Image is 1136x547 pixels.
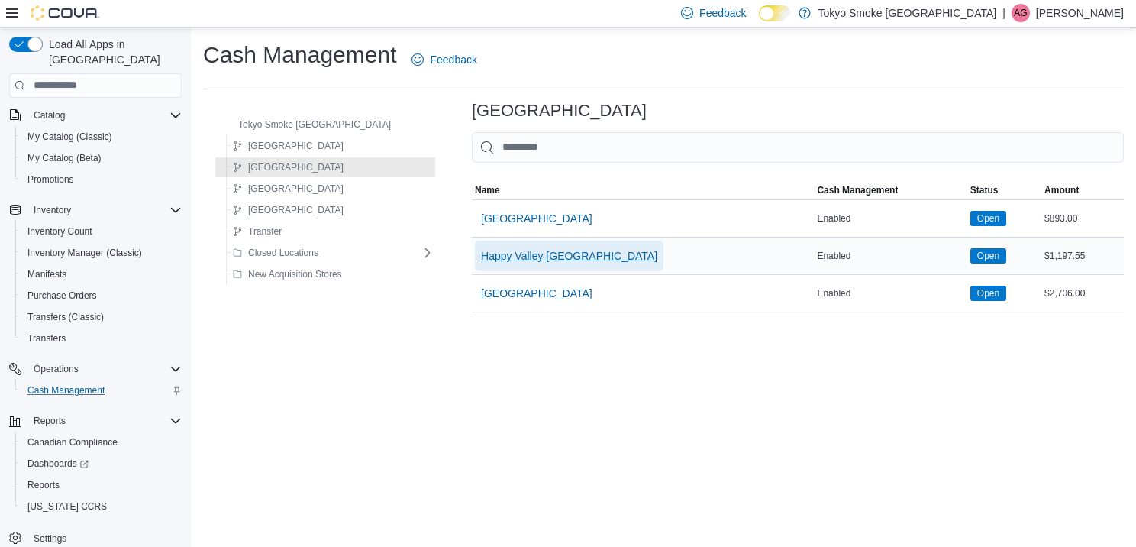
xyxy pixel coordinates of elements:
a: Inventory Manager (Classic) [21,244,148,262]
button: Closed Locations [227,244,324,262]
span: Reports [27,479,60,491]
a: Dashboards [15,453,188,474]
div: Enabled [814,209,967,228]
span: Load All Apps in [GEOGRAPHIC_DATA] [43,37,182,67]
span: [GEOGRAPHIC_DATA] [248,204,344,216]
span: [GEOGRAPHIC_DATA] [248,183,344,195]
span: Reports [21,476,182,494]
span: Open [970,211,1006,226]
span: Washington CCRS [21,497,182,516]
button: [GEOGRAPHIC_DATA] [227,180,350,198]
p: | [1002,4,1005,22]
button: Canadian Compliance [15,432,188,453]
span: My Catalog (Classic) [27,131,112,143]
span: [GEOGRAPHIC_DATA] [248,140,344,152]
span: Settings [34,532,66,545]
a: Manifests [21,265,73,283]
span: My Catalog (Beta) [27,152,102,164]
span: [US_STATE] CCRS [27,500,107,513]
span: Inventory Manager (Classic) [21,244,182,262]
span: Transfers (Classic) [21,308,182,326]
a: Transfers (Classic) [21,308,110,326]
button: [GEOGRAPHIC_DATA] [227,201,350,219]
button: [GEOGRAPHIC_DATA] [227,158,350,176]
span: Inventory Manager (Classic) [27,247,142,259]
span: Happy Valley [GEOGRAPHIC_DATA] [481,248,657,264]
button: Inventory Count [15,221,188,242]
p: [PERSON_NAME] [1036,4,1124,22]
button: Happy Valley [GEOGRAPHIC_DATA] [475,241,663,271]
span: Manifests [27,268,66,280]
button: [GEOGRAPHIC_DATA] [227,137,350,155]
button: Status [967,181,1041,199]
div: $2,706.00 [1041,284,1124,303]
span: Operations [34,363,79,375]
div: $1,197.55 [1041,247,1124,265]
span: Canadian Compliance [27,436,118,448]
div: Enabled [814,284,967,303]
a: Promotions [21,170,80,189]
a: My Catalog (Beta) [21,149,108,167]
span: Status [970,184,999,196]
div: Enabled [814,247,967,265]
span: My Catalog (Beta) [21,149,182,167]
span: Inventory [27,201,182,219]
span: Settings [27,528,182,547]
a: Reports [21,476,66,494]
a: Transfers [21,329,72,348]
span: Cash Management [21,381,182,400]
span: Transfers (Classic) [27,311,104,323]
span: Open [970,286,1006,301]
span: [GEOGRAPHIC_DATA] [248,161,344,173]
span: Open [977,286,999,300]
span: Transfers [27,332,66,345]
input: Dark Mode [759,5,791,21]
span: Catalog [27,106,182,125]
span: My Catalog (Classic) [21,128,182,146]
span: Purchase Orders [21,286,182,305]
button: Operations [3,358,188,380]
span: Open [970,248,1006,264]
button: New Acquisition Stores [227,265,348,283]
button: Promotions [15,169,188,190]
input: This is a search bar. As you type, the results lower in the page will automatically filter. [472,132,1124,163]
span: Amount [1044,184,1079,196]
span: Transfer [248,225,282,238]
span: Dashboards [21,455,182,473]
button: My Catalog (Beta) [15,147,188,169]
a: Dashboards [21,455,95,473]
button: [US_STATE] CCRS [15,496,188,517]
span: Cash Management [27,384,105,396]
button: Inventory [27,201,77,219]
button: Inventory Manager (Classic) [15,242,188,264]
button: Transfers (Classic) [15,306,188,328]
span: Feedback [699,5,746,21]
span: Purchase Orders [27,290,97,302]
span: Name [475,184,500,196]
span: Closed Locations [248,247,318,259]
span: [GEOGRAPHIC_DATA] [481,211,592,226]
div: Allyson Gear [1012,4,1030,22]
span: Canadian Compliance [21,433,182,452]
button: Transfer [227,222,288,241]
span: Transfers [21,329,182,348]
button: Transfers [15,328,188,349]
span: Reports [34,415,66,427]
button: Purchase Orders [15,285,188,306]
span: Inventory Count [21,222,182,241]
a: Cash Management [21,381,111,400]
button: Inventory [3,199,188,221]
button: [GEOGRAPHIC_DATA] [475,278,599,309]
h1: Cash Management [203,40,396,70]
a: [US_STATE] CCRS [21,497,113,516]
a: Purchase Orders [21,286,103,305]
a: Canadian Compliance [21,433,124,452]
button: Operations [27,360,85,378]
span: Cash Management [817,184,898,196]
span: Reports [27,412,182,430]
button: Reports [27,412,72,430]
span: Inventory [34,204,71,216]
button: Catalog [27,106,71,125]
button: Reports [3,410,188,432]
span: Operations [27,360,182,378]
